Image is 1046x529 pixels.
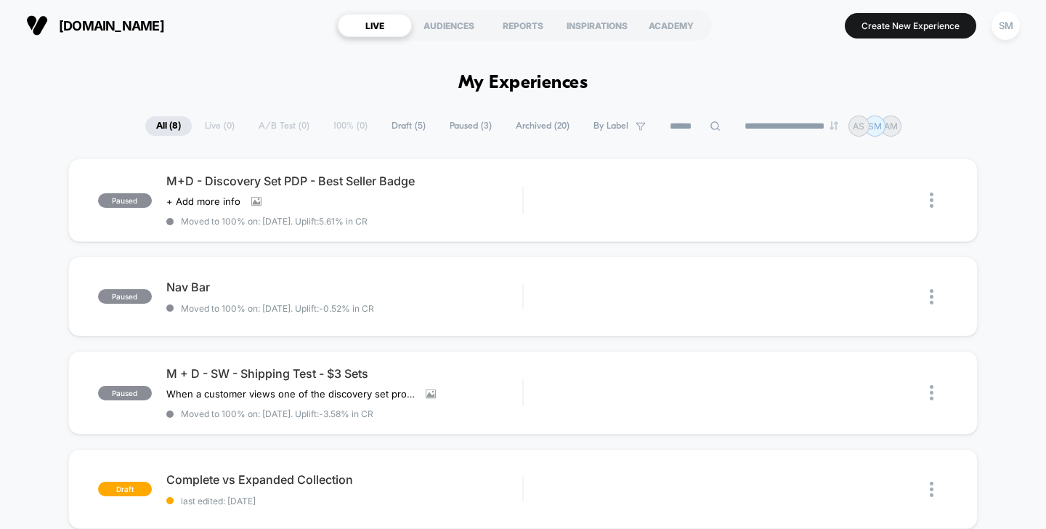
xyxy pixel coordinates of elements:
span: All ( 8 ) [145,116,192,136]
span: Complete vs Expanded Collection [166,472,523,487]
button: Create New Experience [845,13,976,39]
img: end [830,121,838,130]
span: Archived ( 20 ) [505,116,580,136]
p: AS [853,121,864,132]
h1: My Experiences [458,73,588,94]
span: last edited: [DATE] [166,496,523,506]
span: Moved to 100% on: [DATE] . Uplift: 5.61% in CR [181,216,368,227]
div: AUDIENCES [412,14,486,37]
div: SM [992,12,1020,40]
span: + Add more info [166,195,240,207]
button: SM [987,11,1024,41]
img: close [930,385,933,400]
div: LIVE [338,14,412,37]
p: AM [884,121,898,132]
span: paused [98,193,152,208]
img: close [930,482,933,497]
img: Visually logo [26,15,48,36]
img: close [930,193,933,208]
span: Draft ( 5 ) [381,116,437,136]
span: Paused ( 3 ) [439,116,503,136]
div: REPORTS [486,14,560,37]
img: close [930,289,933,304]
span: Nav Bar [166,280,523,294]
span: [DOMAIN_NAME] [59,18,164,33]
span: Moved to 100% on: [DATE] . Uplift: -0.52% in CR [181,303,374,314]
span: By Label [593,121,628,132]
span: paused [98,289,152,304]
div: INSPIRATIONS [560,14,634,37]
span: Moved to 100% on: [DATE] . Uplift: -3.58% in CR [181,408,373,419]
span: paused [98,386,152,400]
span: When a customer views one of the discovery set products, the free shipping banner at the top is h... [166,388,415,400]
div: ACADEMY [634,14,708,37]
p: SM [868,121,882,132]
span: M+D - Discovery Set PDP - Best Seller Badge [166,174,523,188]
button: [DOMAIN_NAME] [22,14,169,37]
span: draft [98,482,152,496]
span: M + D - SW - Shipping Test - $3 Sets [166,366,523,381]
